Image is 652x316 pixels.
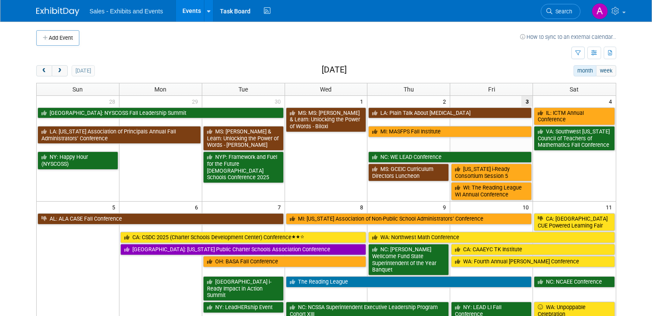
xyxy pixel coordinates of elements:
[592,3,608,19] img: Ale Gonzalez
[120,232,367,243] a: CA: CSDC 2025 (Charter Schools Development Center) Conference
[368,244,449,275] a: NC: [PERSON_NAME] Wellcome Fund State Superintendent of the Year Banquet
[488,86,495,93] span: Fri
[404,86,414,93] span: Thu
[203,256,367,267] a: OH: BASA Fall Conference
[534,126,614,151] a: VA: Southwest [US_STATE] Council of Teachers of Mathematics Fall Conference
[596,65,616,76] button: week
[36,30,79,46] button: Add Event
[203,302,284,313] a: NY: LeadHERship Event
[38,152,118,169] a: NY: Happy Hour (NYSCOSS)
[191,96,202,107] span: 29
[120,244,367,255] a: [GEOGRAPHIC_DATA]: [US_STATE] Public Charter Schools Association Conference
[286,107,367,132] a: MS: MS: [PERSON_NAME] & Learn: Unlocking the Power of Words - Biloxi
[111,202,119,212] span: 5
[442,202,450,212] span: 9
[322,65,347,75] h2: [DATE]
[203,276,284,301] a: [GEOGRAPHIC_DATA] i-Ready Impact in Action Summit
[534,213,614,231] a: CA: [GEOGRAPHIC_DATA] CUE Powered Learning Fair
[52,65,68,76] button: next
[541,4,580,19] a: Search
[154,86,166,93] span: Mon
[36,65,52,76] button: prev
[605,202,616,212] span: 11
[286,213,532,224] a: MI: [US_STATE] Association of Non-Public School Administrators’ Conference
[451,164,532,181] a: [US_STATE] i-Ready Consortium Session 5
[359,202,367,212] span: 8
[359,96,367,107] span: 1
[442,96,450,107] span: 2
[72,86,83,93] span: Sun
[238,86,248,93] span: Tue
[90,8,163,15] span: Sales - Exhibits and Events
[534,107,614,125] a: IL: ICTM Annual Conference
[203,126,284,151] a: MS: [PERSON_NAME] & Learn: Unlocking the Power of Words - [PERSON_NAME]
[194,202,202,212] span: 6
[534,276,614,288] a: NC: NCAEE Conference
[451,244,614,255] a: CA: CAAEYC TK Institute
[608,96,616,107] span: 4
[38,107,284,119] a: [GEOGRAPHIC_DATA]: NYSCOSS Fall Leadership Summit
[108,96,119,107] span: 28
[38,213,284,224] a: AL: ALA CASE Fall Conference
[368,107,532,119] a: LA: Plain Talk About [MEDICAL_DATA]
[522,202,533,212] span: 10
[520,34,616,40] a: How to sync to an external calendar...
[36,7,79,16] img: ExhibitDay
[286,276,532,288] a: The Reading League
[72,65,94,76] button: [DATE]
[203,152,284,183] a: NYP: Framework and Fuel for the Future [DEMOGRAPHIC_DATA] Schools Conference 2025
[368,126,532,137] a: MI: MASFPS Fall Institute
[368,164,449,181] a: MS: GCEIC Curriculum Directors Luncheon
[521,96,533,107] span: 3
[274,96,285,107] span: 30
[451,256,614,267] a: WA: Fourth Annual [PERSON_NAME] Conference
[368,232,614,243] a: WA: Northwest Math Conference
[38,126,201,144] a: LA: [US_STATE] Association of Principals Annual Fall Administrators’ Conference
[320,86,332,93] span: Wed
[451,182,532,200] a: WI: The Reading League WI Annual Conference
[368,152,532,163] a: NC: WE LEAD Conference
[574,65,596,76] button: month
[570,86,579,93] span: Sat
[552,8,572,15] span: Search
[277,202,285,212] span: 7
